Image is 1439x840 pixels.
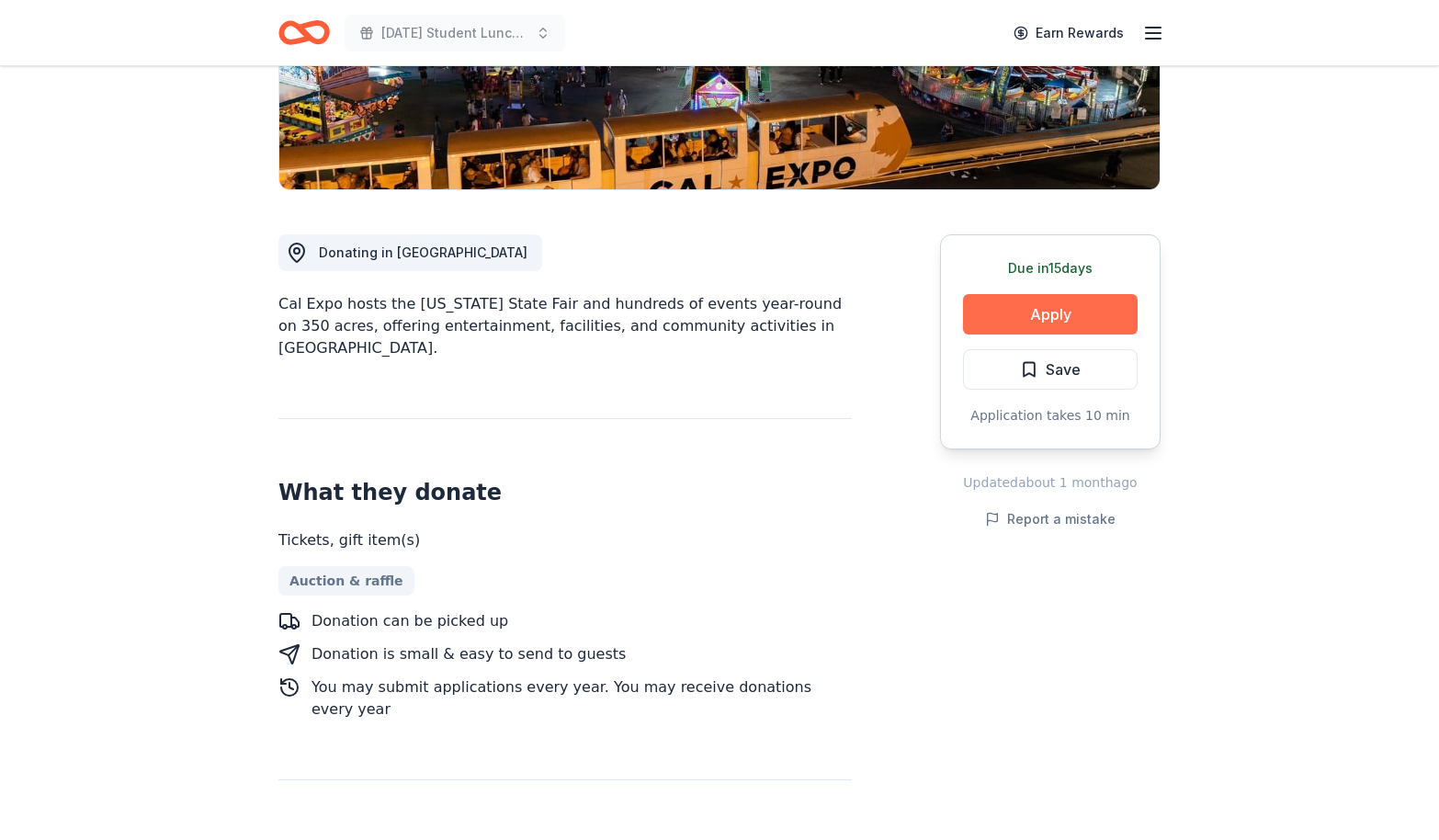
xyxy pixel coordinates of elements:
[963,257,1138,279] div: Due in 15 days
[312,610,508,632] div: Donation can be picked up
[319,244,527,260] span: Donating in [GEOGRAPHIC_DATA]
[963,294,1138,335] button: Apply
[1003,17,1135,50] a: Earn Rewards
[278,293,852,359] div: Cal Expo hosts the [US_STATE] State Fair and hundreds of events year-round on 350 acres, offering...
[963,349,1138,390] button: Save
[940,471,1161,494] div: Updated about 1 month ago
[278,11,330,54] a: Home
[345,15,565,51] button: [DATE] Student Luncheon
[278,529,852,551] div: Tickets, gift item(s)
[312,676,852,721] div: You may submit applications every year . You may receive donations every year
[1046,358,1081,381] span: Save
[278,478,852,507] h2: What they donate
[381,22,528,44] span: [DATE] Student Luncheon
[985,508,1116,530] button: Report a mistake
[312,643,626,665] div: Donation is small & easy to send to guests
[963,404,1138,426] div: Application takes 10 min
[278,566,414,596] a: Auction & raffle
